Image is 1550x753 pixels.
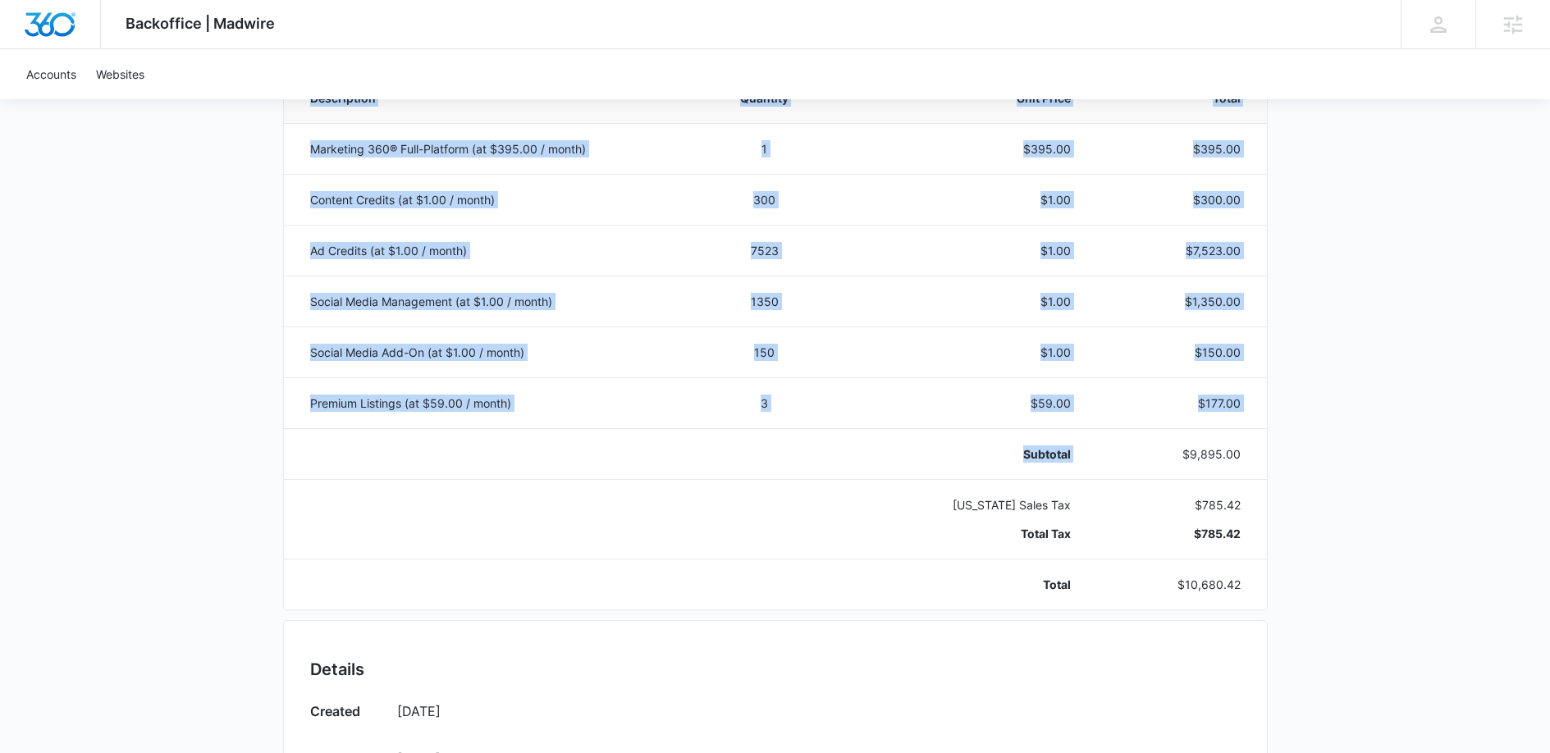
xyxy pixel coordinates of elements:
p: $150.00 [1110,344,1241,361]
p: [DATE] [397,701,1241,721]
p: $395.00 [1110,140,1241,157]
td: 300 [694,174,836,225]
a: Accounts [16,49,86,99]
p: [US_STATE] Sales Tax [855,496,1070,513]
p: $9,895.00 [1110,445,1241,463]
p: $785.42 [1110,496,1241,513]
p: Ad Credits (at $1.00 / month) [310,242,674,259]
a: Websites [86,49,154,99]
td: 150 [694,326,836,377]
p: Total Tax [855,525,1070,542]
p: Social Media Add-On (at $1.00 / month) [310,344,674,361]
p: $177.00 [1110,395,1241,412]
td: 1 [694,123,836,174]
p: $1.00 [855,191,1070,208]
p: $10,680.42 [1110,576,1241,593]
td: 7523 [694,225,836,276]
p: $7,523.00 [1110,242,1241,259]
h2: Details [310,657,1241,682]
p: Social Media Management (at $1.00 / month) [310,293,674,310]
td: 3 [694,377,836,428]
p: Subtotal [855,445,1070,463]
h3: Created [310,701,381,726]
p: $395.00 [855,140,1070,157]
span: Backoffice | Madwire [126,15,275,32]
p: Marketing 360® Full-Platform (at $395.00 / month) [310,140,674,157]
p: $300.00 [1110,191,1241,208]
p: $785.42 [1110,525,1241,542]
p: Total [855,576,1070,593]
p: $1,350.00 [1110,293,1241,310]
p: $1.00 [855,293,1070,310]
p: $59.00 [855,395,1070,412]
p: Premium Listings (at $59.00 / month) [310,395,674,412]
p: $1.00 [855,242,1070,259]
p: $1.00 [855,344,1070,361]
td: 1350 [694,276,836,326]
p: Content Credits (at $1.00 / month) [310,191,674,208]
